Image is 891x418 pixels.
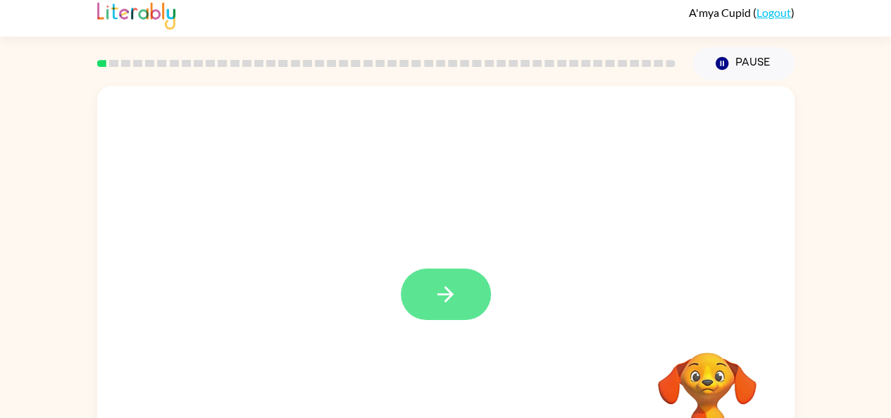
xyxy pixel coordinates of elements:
[756,6,791,19] a: Logout
[689,6,795,19] div: ( )
[692,47,795,80] button: Pause
[689,6,753,19] span: A'mya Cupid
